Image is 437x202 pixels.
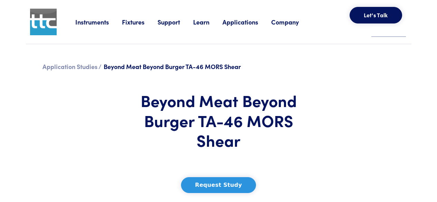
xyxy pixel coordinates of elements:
[350,7,402,23] button: Let's Talk
[122,18,158,26] a: Fixtures
[222,18,271,26] a: Applications
[30,9,57,35] img: ttc_logo_1x1_v1.0.png
[158,18,193,26] a: Support
[75,18,122,26] a: Instruments
[42,62,102,71] a: Application Studies /
[193,18,222,26] a: Learn
[104,62,241,71] span: Beyond Meat Beyond Burger TA-46 MORS Shear
[133,90,305,150] h1: Beyond Meat Beyond Burger TA-46 MORS Shear
[181,177,256,193] button: Request Study
[271,18,312,26] a: Company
